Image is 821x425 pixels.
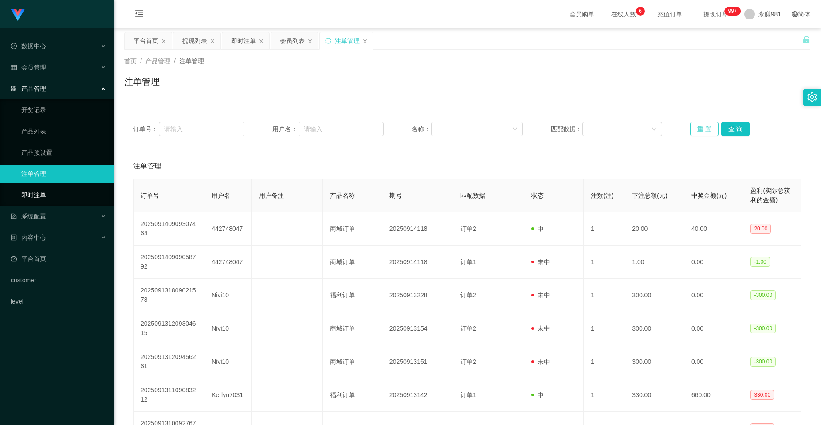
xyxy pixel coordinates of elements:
[460,325,476,332] span: 订单2
[145,58,170,65] span: 产品管理
[412,125,431,134] span: 名称：
[307,39,313,44] i: 图标: close
[684,345,744,378] td: 0.00
[259,192,284,199] span: 用户备注
[584,246,625,279] td: 1
[531,192,544,199] span: 状态
[691,192,727,199] span: 中奖金额(元)
[323,246,382,279] td: 商城订单
[21,186,106,204] a: 即时注单
[531,292,550,299] span: 未中
[625,246,684,279] td: 1.00
[174,58,176,65] span: /
[134,212,204,246] td: 202509140909307464
[204,212,252,246] td: 442748047
[382,378,453,412] td: 20250913142
[750,357,776,367] span: -300.00
[259,39,264,44] i: 图标: close
[159,122,245,136] input: 请输入
[182,32,207,49] div: 提现列表
[625,312,684,345] td: 300.00
[323,279,382,312] td: 福利订单
[204,378,252,412] td: Kerlyn7031
[21,101,106,119] a: 开奖记录
[684,378,744,412] td: 660.00
[204,312,252,345] td: Nivi10
[133,125,159,134] span: 订单号：
[124,75,160,88] h1: 注单管理
[684,212,744,246] td: 40.00
[11,64,17,70] i: 图标: table
[531,325,550,332] span: 未中
[323,345,382,378] td: 商城订单
[750,224,771,234] span: 20.00
[11,292,106,310] a: level
[134,312,204,345] td: 202509131209304615
[134,32,158,49] div: 平台首页
[531,225,544,232] span: 中
[11,234,46,241] span: 内容中心
[807,92,817,102] i: 图标: setting
[212,192,230,199] span: 用户名
[11,43,46,50] span: 数据中心
[272,125,299,134] span: 用户名：
[382,212,453,246] td: 20250914118
[11,213,46,220] span: 系统配置
[639,7,642,16] p: 6
[11,250,106,268] a: 图标: dashboard平台首页
[460,225,476,232] span: 订单2
[11,213,17,219] i: 图标: form
[460,358,476,365] span: 订单2
[134,279,204,312] td: 202509131809021578
[382,345,453,378] td: 20250913151
[750,390,774,400] span: 330.00
[607,11,640,17] span: 在线人数
[204,246,252,279] td: 442748047
[531,358,550,365] span: 未中
[204,345,252,378] td: Nivi10
[792,11,798,17] i: 图标: global
[11,86,17,92] i: 图标: appstore-o
[724,7,740,16] sup: 288
[584,378,625,412] td: 1
[460,391,476,398] span: 订单1
[323,378,382,412] td: 福利订单
[721,122,750,136] button: 查 询
[460,192,485,199] span: 匹配数据
[11,43,17,49] i: 图标: check-circle-o
[584,312,625,345] td: 1
[325,38,331,44] i: 图标: sync
[133,161,161,172] span: 注单管理
[140,58,142,65] span: /
[382,312,453,345] td: 20250913154
[750,290,776,300] span: -300.00
[134,246,204,279] td: 202509140909058792
[460,292,476,299] span: 订单2
[653,11,687,17] span: 充值订单
[210,39,215,44] i: 图标: close
[299,122,384,136] input: 请输入
[382,279,453,312] td: 20250913228
[802,36,810,44] i: 图标: unlock
[21,144,106,161] a: 产品预设置
[584,345,625,378] td: 1
[632,192,667,199] span: 下注总额(元)
[684,312,744,345] td: 0.00
[11,234,17,241] i: 图标: profile
[625,345,684,378] td: 300.00
[684,279,744,312] td: 0.00
[750,187,790,203] span: 盈利(实际总获利的金额)
[652,126,657,133] i: 图标: down
[231,32,256,49] div: 即时注单
[179,58,204,65] span: 注单管理
[204,279,252,312] td: Nivi10
[323,312,382,345] td: 商城订单
[531,391,544,398] span: 中
[584,279,625,312] td: 1
[11,271,106,289] a: customer
[335,32,360,49] div: 注单管理
[389,192,402,199] span: 期号
[134,378,204,412] td: 202509131109083212
[124,0,154,29] i: 图标: menu-fold
[625,279,684,312] td: 300.00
